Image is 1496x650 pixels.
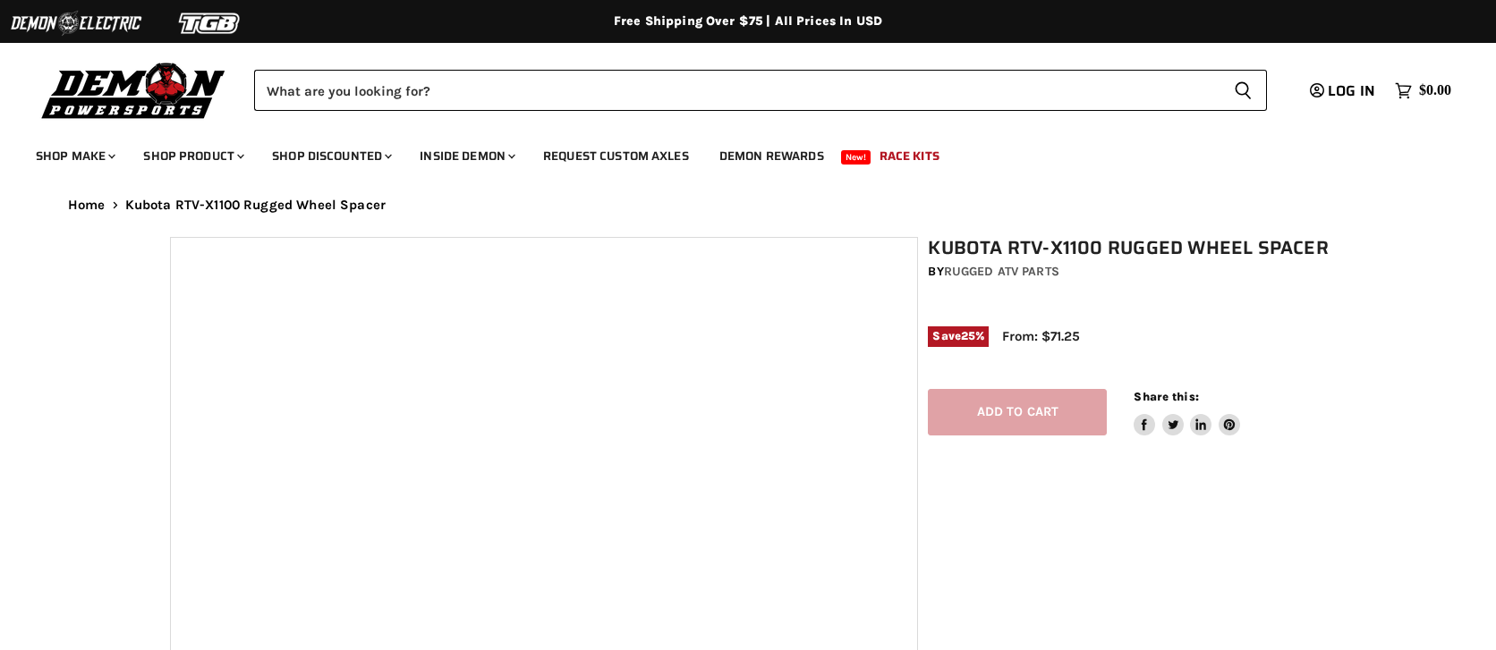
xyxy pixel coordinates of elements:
[130,138,255,174] a: Shop Product
[254,70,1220,111] input: Search
[1002,328,1080,344] span: From: $71.25
[9,6,143,40] img: Demon Electric Logo 2
[944,264,1059,279] a: Rugged ATV Parts
[259,138,403,174] a: Shop Discounted
[22,131,1447,174] ul: Main menu
[1220,70,1267,111] button: Search
[22,138,126,174] a: Shop Make
[143,6,277,40] img: TGB Logo 2
[928,262,1336,282] div: by
[36,58,232,122] img: Demon Powersports
[928,237,1336,259] h1: Kubota RTV-X1100 Rugged Wheel Spacer
[68,198,106,213] a: Home
[1386,78,1460,104] a: $0.00
[928,326,989,346] span: Save %
[1419,82,1451,99] span: $0.00
[706,138,837,174] a: Demon Rewards
[530,138,702,174] a: Request Custom Axles
[866,138,953,174] a: Race Kits
[1302,83,1386,99] a: Log in
[1328,80,1375,102] span: Log in
[32,13,1464,30] div: Free Shipping Over $75 | All Prices In USD
[125,198,386,213] span: Kubota RTV-X1100 Rugged Wheel Spacer
[1134,389,1240,436] aside: Share this:
[841,150,871,165] span: New!
[961,329,975,342] span: 25
[406,138,526,174] a: Inside Demon
[1134,390,1198,403] span: Share this:
[32,198,1464,213] nav: Breadcrumbs
[254,70,1267,111] form: Product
